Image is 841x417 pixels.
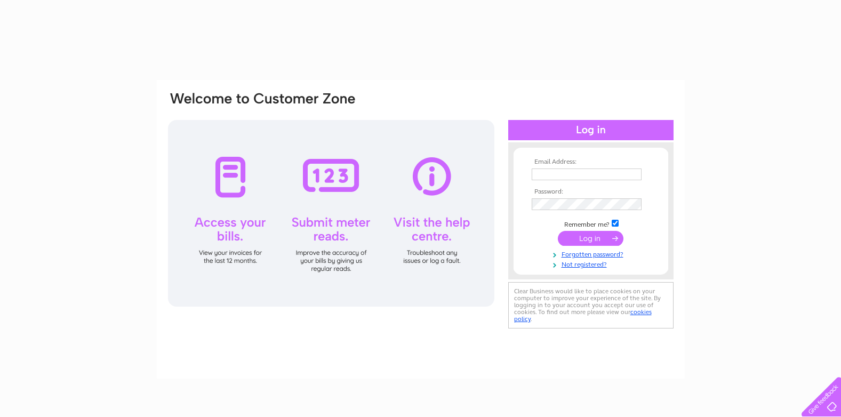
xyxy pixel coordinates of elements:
a: Forgotten password? [532,248,653,259]
th: Email Address: [529,158,653,166]
th: Password: [529,188,653,196]
td: Remember me? [529,218,653,229]
a: Not registered? [532,259,653,269]
input: Submit [558,231,623,246]
div: Clear Business would like to place cookies on your computer to improve your experience of the sit... [508,282,674,328]
a: cookies policy [514,308,652,323]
